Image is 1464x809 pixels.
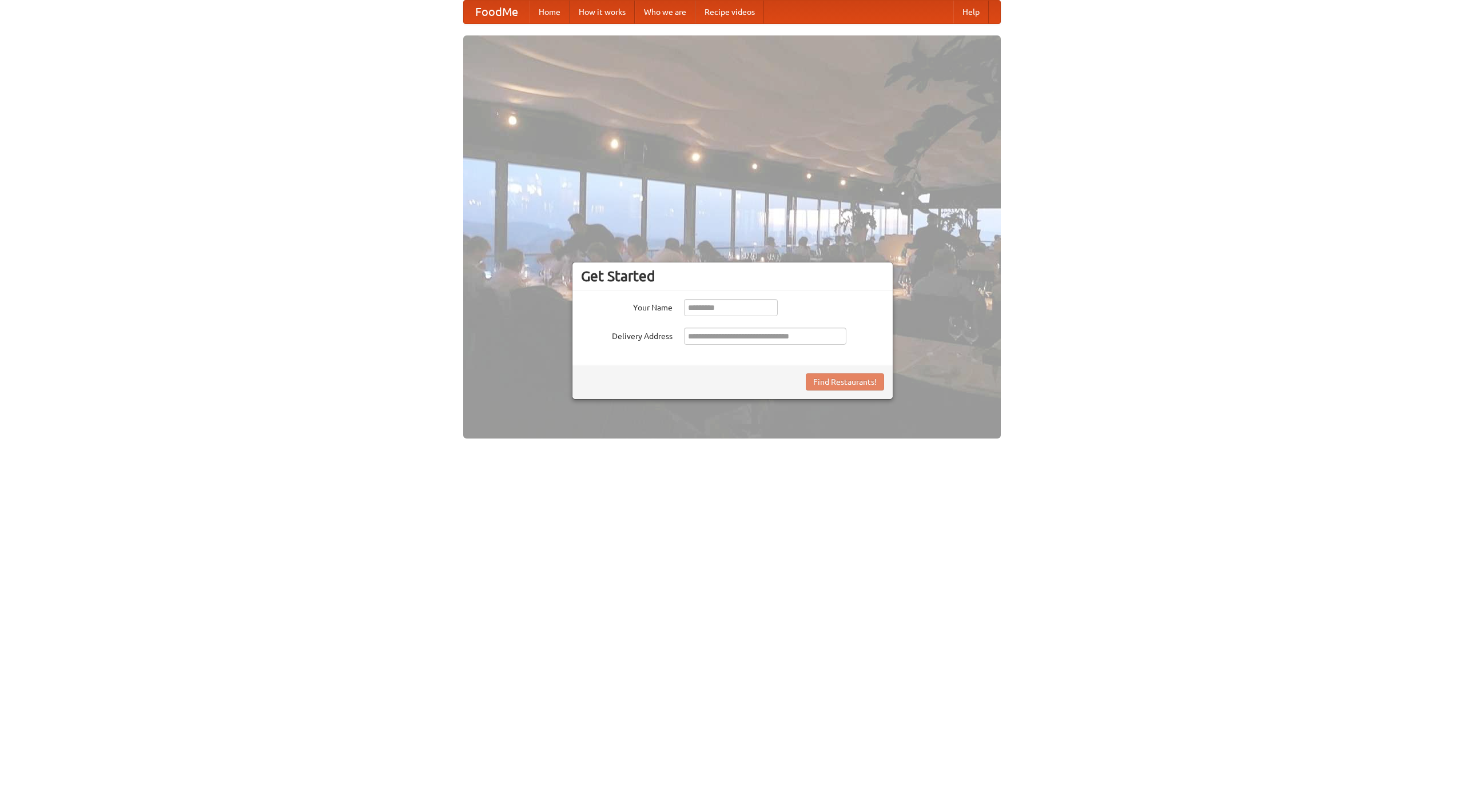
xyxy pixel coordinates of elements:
a: Recipe videos [695,1,764,23]
a: FoodMe [464,1,530,23]
a: Help [953,1,989,23]
button: Find Restaurants! [806,373,884,390]
a: How it works [570,1,635,23]
label: Delivery Address [581,328,673,342]
a: Home [530,1,570,23]
label: Your Name [581,299,673,313]
h3: Get Started [581,268,884,285]
a: Who we are [635,1,695,23]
